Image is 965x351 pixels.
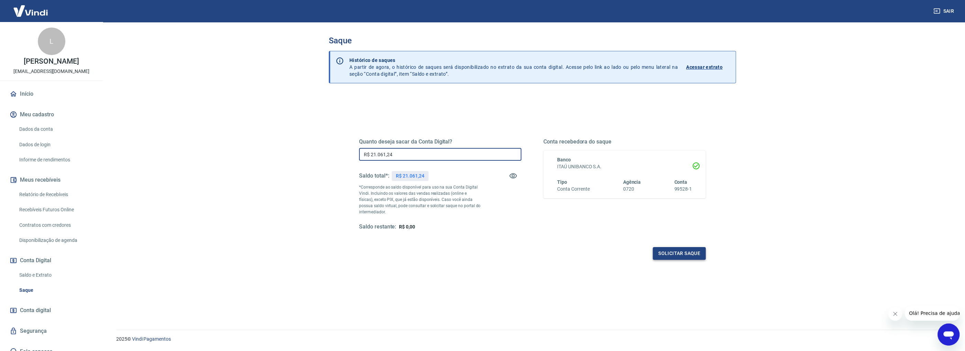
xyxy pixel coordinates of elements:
[4,5,58,10] span: Olá! Precisa de ajuda?
[17,218,95,232] a: Contratos com credores
[24,58,79,65] p: [PERSON_NAME]
[8,107,95,122] button: Meu cadastro
[932,5,957,18] button: Sair
[17,153,95,167] a: Informe de rendimentos
[17,283,95,297] a: Saque
[623,179,641,185] span: Agência
[8,303,95,318] a: Conta digital
[38,28,65,55] div: L
[359,138,521,145] h5: Quanto deseja sacar da Conta Digital?
[557,179,567,185] span: Tipo
[888,307,902,321] iframe: Fechar mensagem
[8,86,95,102] a: Início
[359,184,481,215] p: *Corresponde ao saldo disponível para uso na sua Conta Digital Vindi. Incluindo os valores das ve...
[17,233,95,247] a: Disponibilização de agenda
[17,122,95,136] a: Dados da conta
[686,57,730,77] a: Acessar extrato
[623,185,641,193] h6: 0720
[399,224,415,230] span: R$ 0,00
[17,138,95,152] a: Dados de login
[349,57,678,64] p: Histórico de saques
[17,188,95,202] a: Relatório de Recebíveis
[359,223,396,231] h5: Saldo restante:
[8,253,95,268] button: Conta Digital
[8,0,53,21] img: Vindi
[557,163,692,170] h6: ITAÚ UNIBANCO S.A.
[8,323,95,339] a: Segurança
[20,306,51,315] span: Conta digital
[329,36,736,45] h3: Saque
[116,336,948,343] p: 2025 ©
[359,172,389,179] h5: Saldo total*:
[905,306,959,321] iframe: Mensagem da empresa
[17,268,95,282] a: Saldo e Extrato
[557,157,571,162] span: Banco
[349,57,678,77] p: A partir de agora, o histórico de saques será disponibilizado no extrato da sua conta digital. Ac...
[8,172,95,188] button: Meus recebíveis
[674,185,692,193] h6: 99528-1
[396,172,424,180] p: R$ 21.061,24
[937,323,959,345] iframe: Botão para abrir a janela de mensagens
[686,64,723,71] p: Acessar extrato
[543,138,706,145] h5: Conta recebedora do saque
[674,179,687,185] span: Conta
[557,185,589,193] h6: Conta Corrente
[132,336,171,342] a: Vindi Pagamentos
[653,247,706,260] button: Solicitar saque
[17,203,95,217] a: Recebíveis Futuros Online
[13,68,89,75] p: [EMAIL_ADDRESS][DOMAIN_NAME]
